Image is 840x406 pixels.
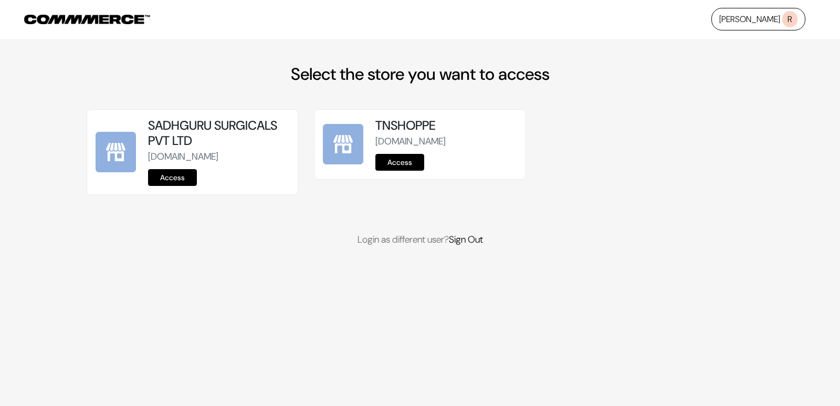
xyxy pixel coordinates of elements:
a: Access [375,154,424,171]
a: Access [148,169,197,186]
h5: TNSHOPPE [375,118,517,133]
p: [DOMAIN_NAME] [148,150,289,164]
a: Sign Out [449,233,483,246]
img: TNSHOPPE [323,124,363,164]
p: [DOMAIN_NAME] [375,134,517,149]
img: COMMMERCE [24,15,150,24]
span: R [782,11,797,27]
h5: SADHGURU SURGICALS PVT LTD [148,118,289,149]
a: [PERSON_NAME]R [711,8,805,30]
h2: Select the store you want to access [87,64,753,84]
p: Login as different user? [87,233,753,247]
img: SADHGURU SURGICALS PVT LTD [96,132,136,172]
